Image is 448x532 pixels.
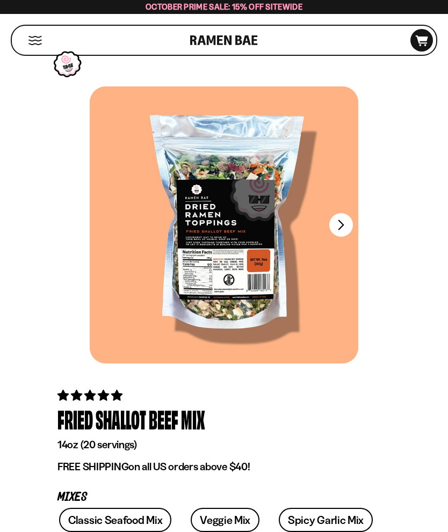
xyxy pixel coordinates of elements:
div: Fried [57,404,93,435]
div: Mix [181,404,205,435]
a: Veggie Mix [191,508,259,532]
span: 4.83 stars [57,389,125,402]
a: Classic Seafood Mix [59,508,171,532]
strong: FREE SHIPPING [57,460,128,473]
p: on all US orders above $40! [57,460,391,473]
div: Shallot [96,404,146,435]
button: Mobile Menu Trigger [28,36,42,45]
div: Beef [149,404,178,435]
span: October Prime Sale: 15% off Sitewide [146,2,302,12]
p: Mixes [57,492,391,502]
a: Spicy Garlic Mix [279,508,373,532]
p: 14oz (20 servings) [57,438,391,451]
button: Next [329,213,353,237]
